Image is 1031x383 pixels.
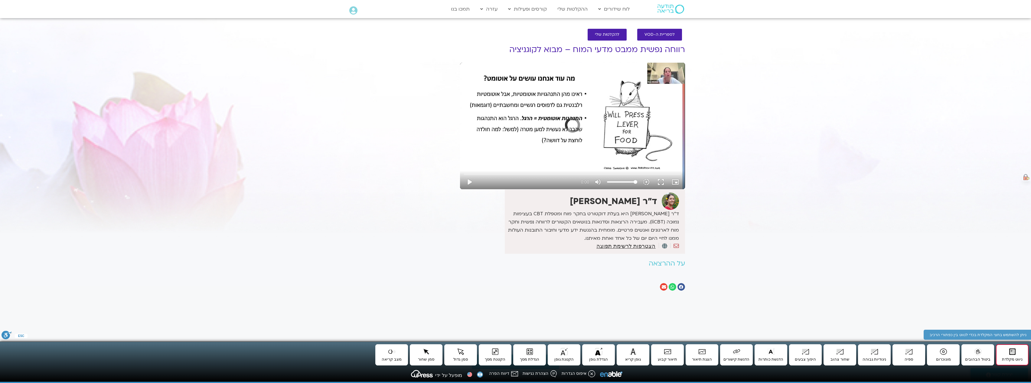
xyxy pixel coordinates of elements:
button: היפוך צבעים [789,344,822,365]
a: להקלטות שלי [588,29,627,41]
button: הקטנת גופן [548,344,580,365]
span: דיווח הפרה [489,371,511,376]
button: סמן שחור [410,344,442,365]
svg: uPress [411,370,433,378]
div: שיתוף ב whatsapp [669,283,676,291]
a: Enable Website [599,373,623,380]
a: תמכו בנו [448,3,473,15]
a: ההקלטות שלי [554,3,591,15]
img: ד"ר נועה אלבלדה [662,193,679,210]
a: מופעל על ידי [408,372,463,378]
img: heZnHVL+J7nx0veNuBKvcDf6CljQZtEAf8CziJsKFg8H+YIPsfie9tl9173kYdNUAG8CiedCvmIf4fN5vbFLoYkFgAAAAASUV... [1023,174,1029,180]
button: הגדלת מסך [513,344,546,365]
img: תודעה בריאה [657,5,684,14]
button: הצגת תיאור [686,344,718,365]
button: הגדלת גופן [582,344,615,365]
span: לספריית ה-VOD [644,32,675,37]
a: לוח שידורים [595,3,633,15]
button: דיווח הפרה [488,369,519,380]
p: ד״ר [PERSON_NAME] היא בעלת דוקטורט בחקר מוח ומטפלת CBT בעצימות נמוכה (liCBT). מעבירה הרצאות וסדנא... [506,210,679,243]
button: הצהרת נגישות [522,369,558,380]
div: שיתוף ב email [660,283,667,291]
a: עזרה [477,3,501,15]
button: מונוכרום [927,344,960,365]
button: גופן קריא [617,344,649,365]
button: ספיה [892,344,925,365]
button: סמן גדול [444,344,477,365]
strong: ד"ר [PERSON_NAME] [570,196,657,207]
button: ניווט מקלדת [996,344,1029,365]
div: שיתוף ב facebook [677,283,685,291]
span: להקלטות שלי [595,32,619,37]
span: איפוס הגדרות [562,371,588,376]
button: שחור צהוב [824,344,856,365]
button: הקטנת מסך [479,344,511,365]
button: איפוס הגדרות [561,369,596,380]
button: הדגשת כותרות [755,344,787,365]
button: ניגודיות גבוהה [858,344,891,365]
button: ביטול הבהובים [961,344,994,365]
button: תיאור קבוע [651,344,684,365]
span: הצהרת נגישות [523,371,550,376]
a: קורסים ופעילות [505,3,550,15]
a: הצטרפות לרשימת תפוצה [596,243,655,249]
a: לספריית ה-VOD [637,29,682,41]
button: הדגשת קישורים [720,344,753,365]
h1: רווחה נפשית ממבט מדעי המוח – מבוא לקוגניציה [460,45,685,54]
button: מצב קריאה [375,344,408,365]
button: סרגל נגישות [2,331,12,342]
h2: על ההרצאה [460,260,685,267]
